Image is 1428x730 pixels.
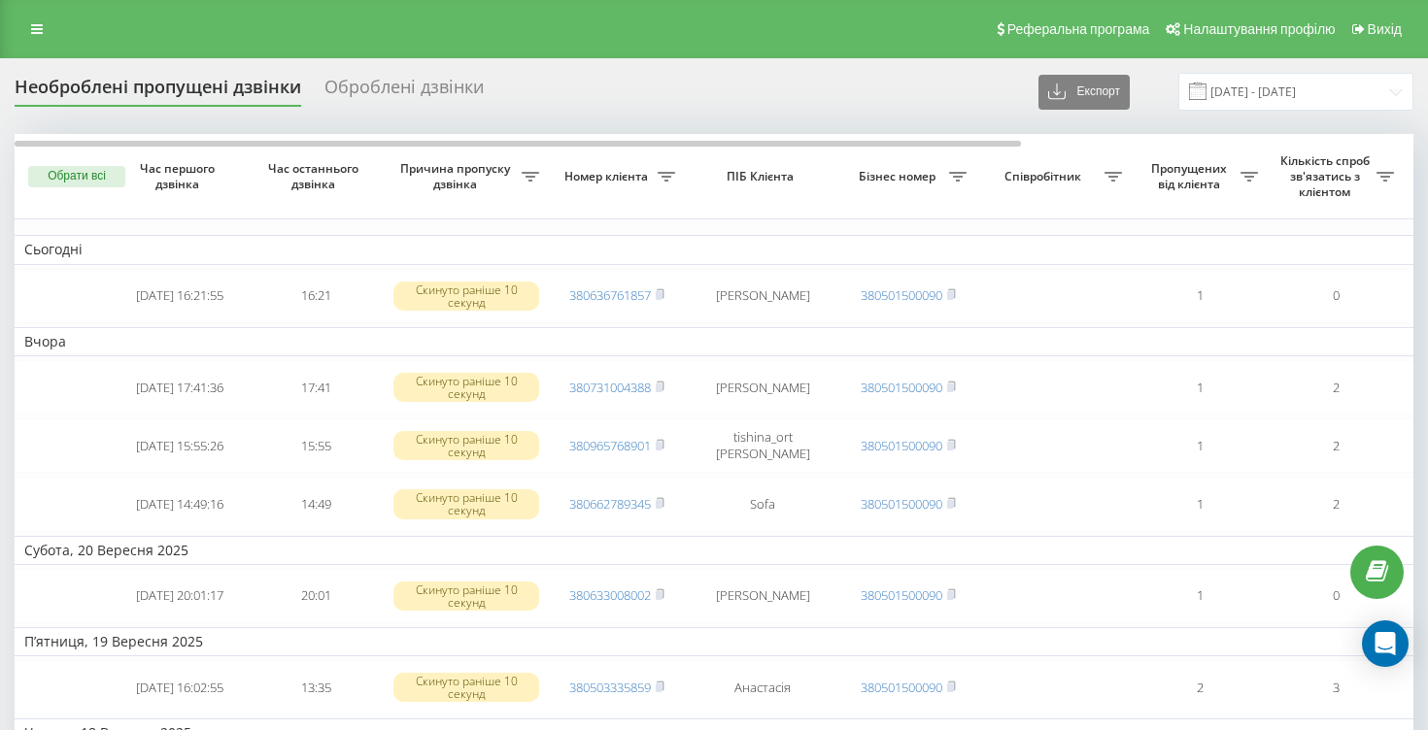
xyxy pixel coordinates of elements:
span: ПІБ Клієнта [701,169,824,184]
td: 2 [1268,418,1404,473]
span: Налаштування профілю [1183,21,1335,37]
span: Вихід [1368,21,1402,37]
span: Час першого дзвінка [127,161,232,191]
a: 380636761857 [569,286,651,304]
td: [PERSON_NAME] [685,360,840,415]
div: Скинуто раніше 10 секунд [393,673,539,702]
td: [PERSON_NAME] [685,569,840,623]
td: 17:41 [248,360,384,415]
a: 380501500090 [861,437,942,454]
span: Час останнього дзвінка [263,161,368,191]
td: 14:49 [248,477,384,531]
button: Обрати всі [28,166,125,187]
span: Кількість спроб зв'язатись з клієнтом [1277,153,1377,199]
td: [PERSON_NAME] [685,269,840,323]
a: 380501500090 [861,586,942,604]
span: Пропущених від клієнта [1141,161,1241,191]
td: 20:01 [248,569,384,623]
span: Причина пропуску дзвінка [393,161,522,191]
td: 2 [1268,477,1404,531]
span: Номер клієнта [559,169,658,184]
td: 0 [1268,269,1404,323]
div: Скинуто раніше 10 секунд [393,282,539,311]
a: 380662789345 [569,495,651,513]
div: Open Intercom Messenger [1362,620,1409,667]
a: 380965768901 [569,437,651,454]
div: Оброблені дзвінки [324,77,484,107]
td: [DATE] 15:55:26 [112,418,248,473]
td: 1 [1132,360,1268,415]
td: 13:35 [248,660,384,714]
span: Реферальна програма [1007,21,1150,37]
div: Необроблені пропущені дзвінки [15,77,301,107]
td: Анастасія [685,660,840,714]
td: Sofa [685,477,840,531]
td: 1 [1132,269,1268,323]
td: 1 [1132,477,1268,531]
td: 1 [1132,569,1268,623]
div: Скинуто раніше 10 секунд [393,489,539,518]
td: 3 [1268,660,1404,714]
td: [DATE] 14:49:16 [112,477,248,531]
td: 2 [1268,360,1404,415]
td: [DATE] 17:41:36 [112,360,248,415]
span: Бізнес номер [850,169,949,184]
a: 380501500090 [861,679,942,696]
td: [DATE] 20:01:17 [112,569,248,623]
a: 380501500090 [861,495,942,513]
td: 16:21 [248,269,384,323]
a: 380731004388 [569,379,651,396]
button: Експорт [1038,75,1130,110]
a: 380501500090 [861,379,942,396]
td: 2 [1132,660,1268,714]
td: tishina_ort [PERSON_NAME] [685,418,840,473]
div: Скинуто раніше 10 секунд [393,431,539,460]
td: [DATE] 16:02:55 [112,660,248,714]
td: 15:55 [248,418,384,473]
span: Співробітник [986,169,1105,184]
a: 380503335859 [569,679,651,696]
div: Скинуто раніше 10 секунд [393,373,539,402]
a: 380633008002 [569,586,651,604]
td: [DATE] 16:21:55 [112,269,248,323]
a: 380501500090 [861,286,942,304]
td: 0 [1268,569,1404,623]
div: Скинуто раніше 10 секунд [393,581,539,611]
td: 1 [1132,418,1268,473]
